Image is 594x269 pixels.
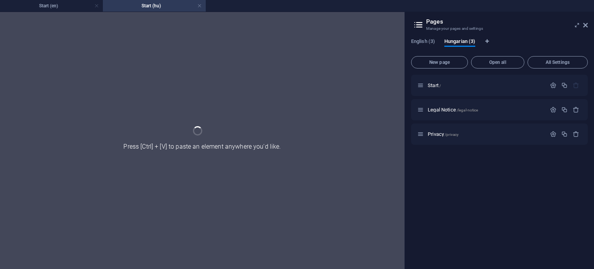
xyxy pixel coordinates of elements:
[573,131,579,137] div: Remove
[550,131,556,137] div: Settings
[428,131,459,137] span: Click to open page
[428,82,441,88] span: Start
[411,37,435,48] span: English (3)
[425,132,546,137] div: Privacy/privacy
[471,56,524,69] button: Open all
[561,106,568,113] div: Duplicate
[445,132,459,137] span: /privacy
[527,56,588,69] button: All Settings
[426,25,572,32] h3: Manage your pages and settings
[573,82,579,89] div: The startpage cannot be deleted
[411,56,468,69] button: New page
[573,106,579,113] div: Remove
[550,82,556,89] div: Settings
[425,107,546,112] div: Legal Notice/legal-notice
[103,2,206,10] h4: Start (hu)
[425,83,546,88] div: Start/
[444,37,475,48] span: Hungarian (3)
[475,60,521,65] span: Open all
[439,84,441,88] span: /
[428,107,478,113] span: Click to open page
[561,82,568,89] div: Duplicate
[411,38,588,53] div: Language Tabs
[531,60,584,65] span: All Settings
[426,18,588,25] h2: Pages
[561,131,568,137] div: Duplicate
[415,60,464,65] span: New page
[550,106,556,113] div: Settings
[457,108,478,112] span: /legal-notice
